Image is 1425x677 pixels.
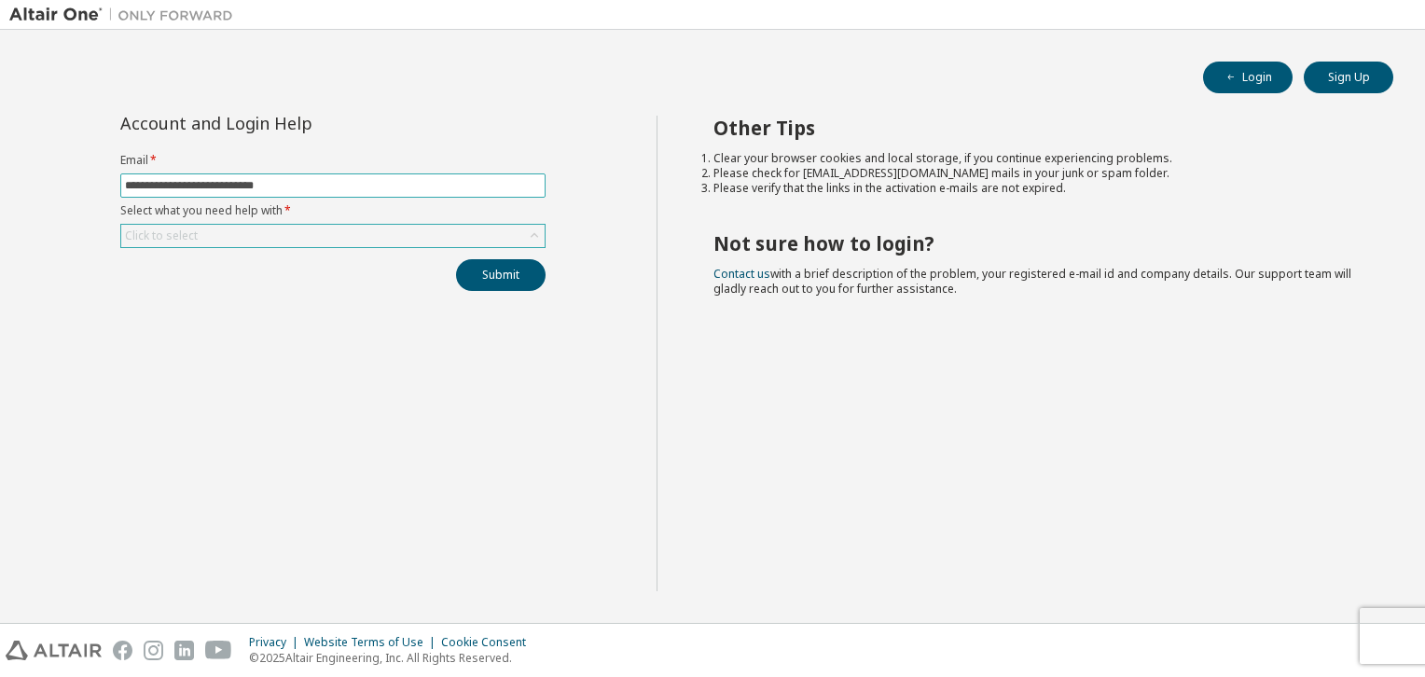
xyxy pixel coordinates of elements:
[1304,62,1393,93] button: Sign Up
[120,116,461,131] div: Account and Login Help
[713,231,1361,256] h2: Not sure how to login?
[120,203,546,218] label: Select what you need help with
[713,116,1361,140] h2: Other Tips
[304,635,441,650] div: Website Terms of Use
[441,635,537,650] div: Cookie Consent
[713,266,1351,297] span: with a brief description of the problem, your registered e-mail id and company details. Our suppo...
[120,153,546,168] label: Email
[249,650,537,666] p: © 2025 Altair Engineering, Inc. All Rights Reserved.
[6,641,102,660] img: altair_logo.svg
[121,225,545,247] div: Click to select
[713,266,770,282] a: Contact us
[174,641,194,660] img: linkedin.svg
[456,259,546,291] button: Submit
[713,151,1361,166] li: Clear your browser cookies and local storage, if you continue experiencing problems.
[713,166,1361,181] li: Please check for [EMAIL_ADDRESS][DOMAIN_NAME] mails in your junk or spam folder.
[113,641,132,660] img: facebook.svg
[249,635,304,650] div: Privacy
[713,181,1361,196] li: Please verify that the links in the activation e-mails are not expired.
[9,6,242,24] img: Altair One
[144,641,163,660] img: instagram.svg
[205,641,232,660] img: youtube.svg
[1203,62,1293,93] button: Login
[125,228,198,243] div: Click to select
